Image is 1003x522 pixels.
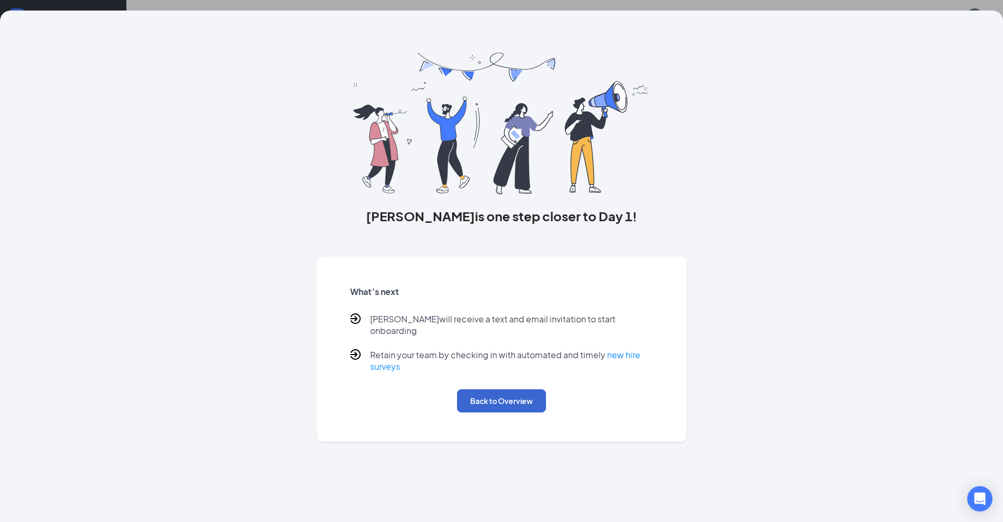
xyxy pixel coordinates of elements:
[370,349,653,372] p: Retain your team by checking in with automated and timely
[316,207,687,225] h3: [PERSON_NAME] is one step closer to Day 1!
[457,389,546,412] button: Back to Overview
[967,486,992,511] div: Open Intercom Messenger
[353,53,650,194] img: you are all set
[370,349,640,372] a: new hire surveys
[370,313,653,337] p: [PERSON_NAME] will receive a text and email invitation to start onboarding
[350,286,653,298] h5: What’s next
